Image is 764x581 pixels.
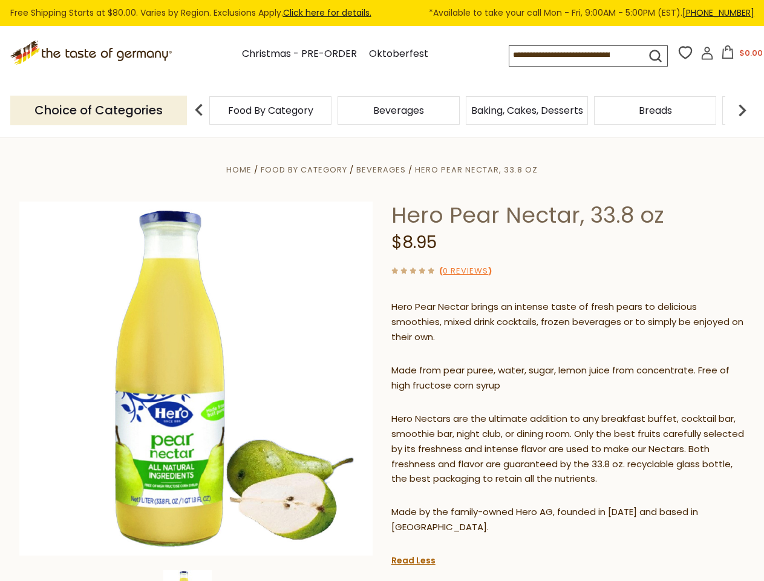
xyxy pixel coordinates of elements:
a: 0 Reviews [443,265,488,278]
span: $8.95 [391,231,437,254]
p: Hero Nectars are the ultimate addition to any breakfast buffet, cocktail bar, smoothie bar, night... [391,412,745,487]
a: Click here for details. [283,7,371,19]
p: Hero Pear Nectar brings an intense taste of fresh pears to delicious smoothies, mixed drink cockt... [391,300,745,345]
a: Food By Category [228,106,313,115]
span: *Available to take your call Mon - Fri, 9:00AM - 5:00PM (EST). [429,6,754,20]
span: ( ) [439,265,492,277]
img: next arrow [730,98,754,122]
a: Beverages [373,106,424,115]
a: Baking, Cakes, Desserts [471,106,583,115]
a: [PHONE_NUMBER] [682,7,754,19]
p: Made by the family-owned Hero AG, founded in [DATE] and based in [GEOGRAPHIC_DATA]. [391,505,745,535]
p: Choice of Categories [10,96,187,125]
a: Food By Category [261,164,347,176]
a: Home [226,164,252,176]
p: Made from pear puree, water, sugar, lemon juice from concentrate. Free of high fructose corn syrup​ [391,363,745,393]
a: Christmas - PRE-ORDER [242,46,357,62]
div: Free Shipping Starts at $80.00. Varies by Region. Exclusions Apply. [10,6,754,20]
span: $0.00 [739,47,763,59]
img: previous arrow [187,98,211,122]
a: Breads [639,106,672,115]
a: Beverages [356,164,406,176]
a: Hero Pear Nectar, 33.8 oz [415,164,538,176]
img: Hero Pear Nectar, 33.8 oz [19,202,373,556]
a: Oktoberfest [369,46,428,62]
h1: Hero Pear Nectar, 33.8 oz [391,202,745,229]
a: Read Less [391,554,436,566]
